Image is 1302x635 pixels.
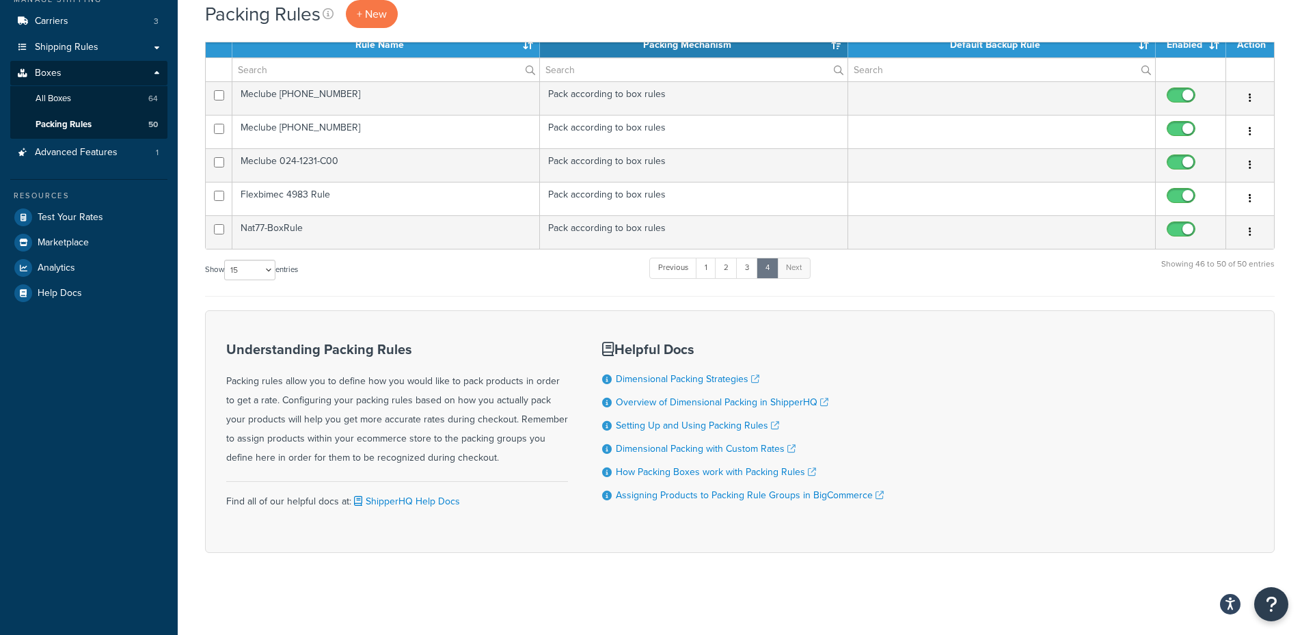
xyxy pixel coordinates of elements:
label: Show entries [205,260,298,280]
a: Packing Rules 50 [10,112,167,137]
td: Meclube 024-1231-C00 [232,148,540,182]
a: Setting Up and Using Packing Rules [616,418,779,433]
span: Carriers [35,16,68,27]
span: Test Your Rates [38,212,103,224]
span: Advanced Features [35,147,118,159]
li: Advanced Features [10,140,167,165]
a: 3 [736,258,758,278]
button: Open Resource Center [1254,587,1288,621]
a: Test Your Rates [10,205,167,230]
th: Default Backup Rule: activate to sort column ascending [848,33,1156,57]
a: ShipperHQ Help Docs [351,494,460,509]
span: 64 [148,93,158,105]
span: Packing Rules [36,119,92,131]
span: 1 [156,147,159,159]
a: Next [777,258,811,278]
input: Search [232,58,539,81]
div: Find all of our helpful docs at: [226,481,568,511]
span: Shipping Rules [35,42,98,53]
li: Packing Rules [10,112,167,137]
select: Showentries [224,260,275,280]
td: Nat77-BoxRule [232,215,540,249]
span: Analytics [38,262,75,274]
li: Boxes [10,61,167,139]
td: Meclube [PHONE_NUMBER] [232,115,540,148]
input: Search [540,58,847,81]
td: Meclube [PHONE_NUMBER] [232,81,540,115]
span: 3 [154,16,159,27]
span: 50 [148,119,158,131]
a: Help Docs [10,281,167,306]
div: Packing rules allow you to define how you would like to pack products in order to get a rate. Con... [226,342,568,468]
span: Marketplace [38,237,89,249]
a: 2 [715,258,737,278]
td: Flexbimec 4983 Rule [232,182,540,215]
a: Advanced Features 1 [10,140,167,165]
span: Boxes [35,68,62,79]
a: Assigning Products to Packing Rule Groups in BigCommerce [616,488,884,502]
a: All Boxes 64 [10,86,167,111]
a: Marketplace [10,230,167,255]
div: Showing 46 to 50 of 50 entries [1161,256,1275,286]
a: Dimensional Packing with Custom Rates [616,442,796,456]
th: Enabled: activate to sort column ascending [1156,33,1226,57]
input: Search [848,58,1155,81]
td: Pack according to box rules [540,182,847,215]
a: Boxes [10,61,167,86]
a: Previous [649,258,697,278]
a: 4 [757,258,778,278]
td: Pack according to box rules [540,215,847,249]
div: Resources [10,190,167,202]
td: Pack according to box rules [540,115,847,148]
a: Shipping Rules [10,35,167,60]
th: Action [1226,33,1274,57]
a: Overview of Dimensional Packing in ShipperHQ [616,395,828,409]
a: How Packing Boxes work with Packing Rules [616,465,816,479]
td: Pack according to box rules [540,81,847,115]
a: Analytics [10,256,167,280]
h1: Packing Rules [205,1,321,27]
h3: Helpful Docs [602,342,884,357]
span: Help Docs [38,288,82,299]
td: Pack according to box rules [540,148,847,182]
span: + New [357,6,387,22]
span: All Boxes [36,93,71,105]
th: Rule Name: activate to sort column ascending [232,33,540,57]
li: Carriers [10,9,167,34]
h3: Understanding Packing Rules [226,342,568,357]
a: 1 [696,258,716,278]
li: All Boxes [10,86,167,111]
a: Carriers 3 [10,9,167,34]
a: Dimensional Packing Strategies [616,372,759,386]
th: Packing Mechanism: activate to sort column ascending [540,33,847,57]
